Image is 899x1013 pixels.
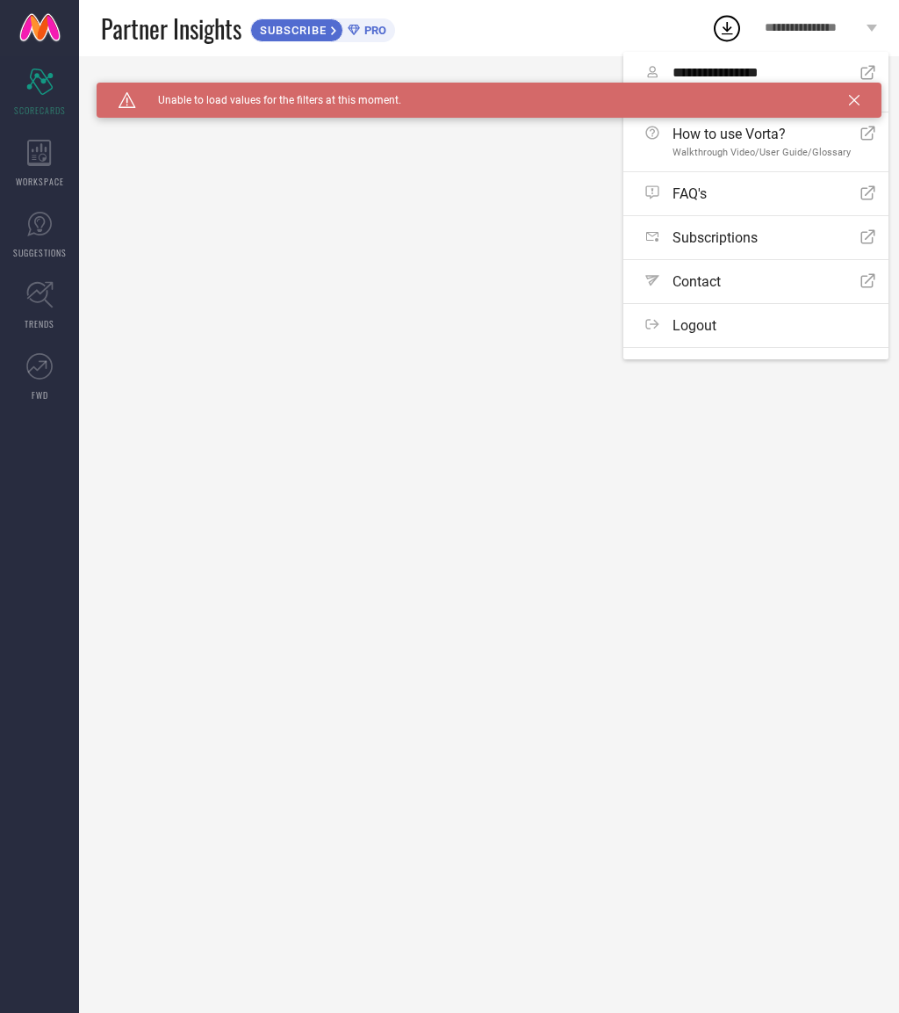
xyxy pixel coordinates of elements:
span: TRENDS [25,317,54,330]
span: SUGGESTIONS [13,246,67,259]
span: Contact [672,273,721,290]
span: Partner Insights [101,11,241,47]
span: How to use Vorta? [672,126,851,142]
span: SCORECARDS [14,104,66,117]
span: FWD [32,388,48,402]
span: SUBSCRIBE [251,24,331,37]
a: FAQ's [623,172,888,215]
span: FAQ's [672,185,707,202]
span: WORKSPACE [16,175,64,188]
div: Unable to load filters at this moment. Please try later. [97,83,881,97]
span: Logout [672,317,716,334]
span: Subscriptions [672,229,758,246]
span: PRO [360,24,386,37]
a: How to use Vorta?Walkthrough Video/User Guide/Glossary [623,112,888,171]
span: Walkthrough Video/User Guide/Glossary [672,147,851,158]
div: Open download list [711,12,743,44]
a: Subscriptions [623,216,888,259]
a: Contact [623,260,888,303]
span: Unable to load values for the filters at this moment. [136,94,401,106]
a: SUBSCRIBEPRO [250,14,395,42]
